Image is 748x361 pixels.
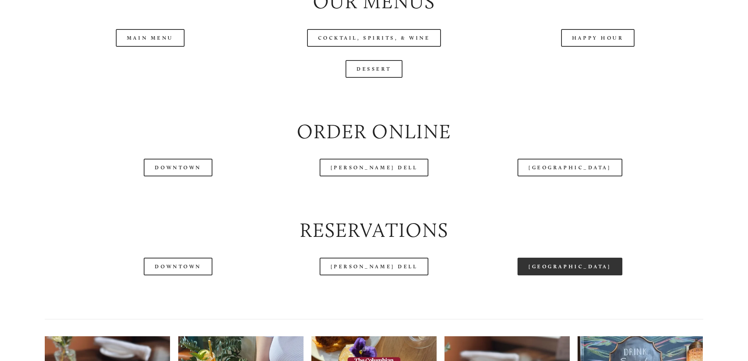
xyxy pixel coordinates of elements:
[518,159,622,176] a: [GEOGRAPHIC_DATA]
[144,159,212,176] a: Downtown
[518,258,622,275] a: [GEOGRAPHIC_DATA]
[320,159,429,176] a: [PERSON_NAME] Dell
[45,216,703,244] h2: Reservations
[144,258,212,275] a: Downtown
[45,118,703,146] h2: Order Online
[320,258,429,275] a: [PERSON_NAME] Dell
[346,60,402,78] a: Dessert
